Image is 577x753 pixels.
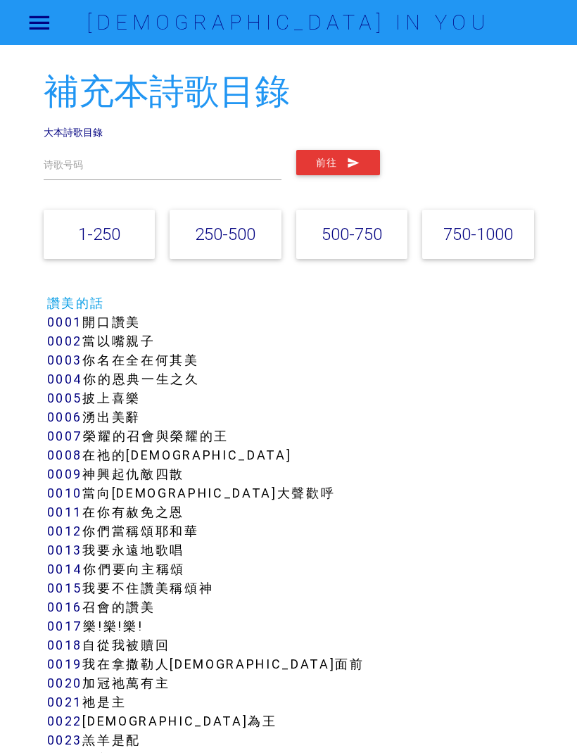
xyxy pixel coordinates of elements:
[296,150,380,175] button: 前往
[78,224,120,244] a: 1-250
[47,713,83,729] a: 0022
[47,466,83,482] a: 0009
[44,158,83,172] label: 诗歌号码
[322,224,382,244] a: 500-750
[47,561,84,577] a: 0014
[44,126,103,139] a: 大本詩歌目錄
[47,428,84,444] a: 0007
[47,352,83,368] a: 0003
[47,409,83,425] a: 0006
[47,542,83,558] a: 0013
[47,447,83,463] a: 0008
[47,333,83,349] a: 0002
[47,656,83,672] a: 0019
[47,371,84,387] a: 0004
[47,580,83,596] a: 0015
[195,224,255,244] a: 250-500
[47,390,83,406] a: 0005
[47,523,83,539] a: 0012
[47,637,83,653] a: 0018
[47,504,83,520] a: 0011
[47,295,106,311] a: 讚美的話
[443,224,513,244] a: 750-1000
[47,599,83,615] a: 0016
[47,675,83,691] a: 0020
[44,72,534,111] h2: 補充本詩歌目錄
[47,618,84,634] a: 0017
[47,314,83,330] a: 0001
[47,694,83,710] a: 0021
[47,485,83,501] a: 0010
[47,732,83,748] a: 0023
